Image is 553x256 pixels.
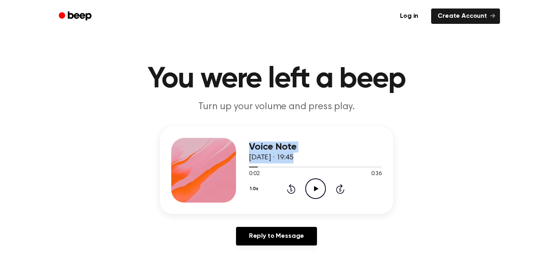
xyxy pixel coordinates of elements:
span: [DATE] · 19:45 [249,154,294,161]
a: Log in [392,7,426,25]
span: 0:02 [249,170,259,178]
button: 1.0x [249,182,261,196]
h1: You were left a beep [69,65,484,94]
h3: Voice Note [249,142,382,152]
p: Turn up your volume and press play. [121,100,432,114]
a: Beep [53,8,99,24]
span: 0:36 [371,170,382,178]
a: Create Account [431,8,500,24]
a: Reply to Message [236,227,317,245]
